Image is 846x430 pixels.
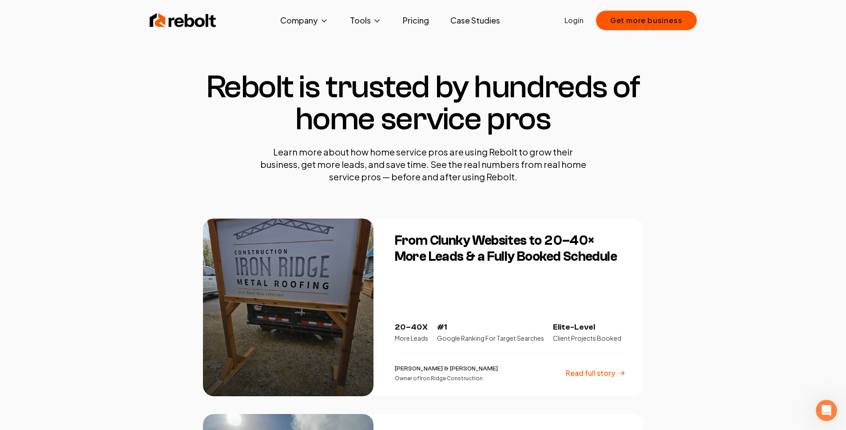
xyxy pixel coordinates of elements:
p: #1 [437,321,544,334]
p: [PERSON_NAME] & [PERSON_NAME] [395,364,498,373]
p: More Leads [395,334,428,342]
p: Read full story [566,368,615,378]
button: Get more business [596,11,697,30]
p: Owner of Iron Ridge Construction [395,375,498,382]
a: Login [564,15,584,26]
a: From Clunky Websites to 20–40× More Leads & a Fully Booked ScheduleFrom Clunky Websites to 20–40×... [203,219,643,396]
iframe: Intercom live chat [816,400,837,421]
h1: Rebolt is trusted by hundreds of home service pros [203,71,643,135]
button: Company [273,12,336,29]
img: Rebolt Logo [150,12,216,29]
a: Case Studies [443,12,507,29]
p: 20–40X [395,321,428,334]
p: Google Ranking For Target Searches [437,334,544,342]
p: Client Projects Booked [553,334,621,342]
a: Pricing [396,12,436,29]
h3: From Clunky Websites to 20–40× More Leads & a Fully Booked Schedule [395,233,626,265]
button: Tools [343,12,389,29]
p: Learn more about how home service pros are using Rebolt to grow their business, get more leads, a... [254,146,592,183]
p: Elite-Level [553,321,621,334]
